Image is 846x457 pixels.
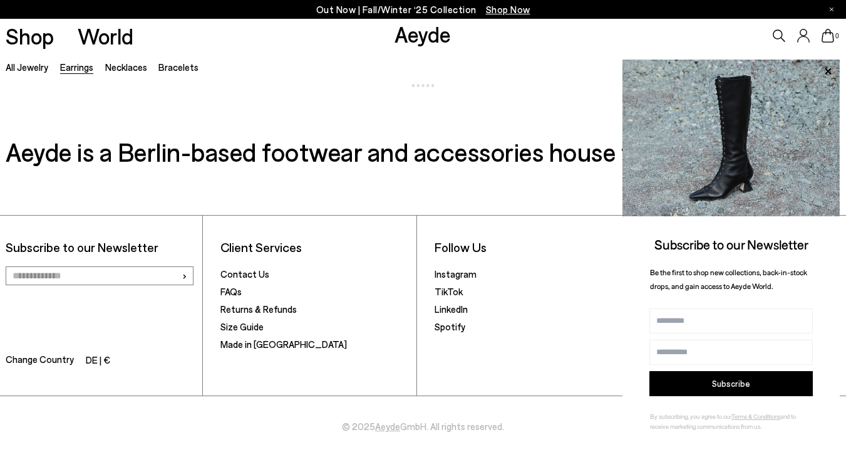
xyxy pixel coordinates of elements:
a: Returns & Refunds [220,303,297,315]
a: World [78,25,133,47]
a: Contact Us [220,268,269,280]
span: Subscribe to our Newsletter [654,236,808,252]
span: Navigate to /collections/new-in [486,4,530,15]
a: Made in [GEOGRAPHIC_DATA] [220,339,347,350]
span: Be the first to shop new collections, back-in-stock drops, and gain access to Aeyde World. [650,268,807,291]
span: › [182,266,187,285]
a: Terms & Conditions [731,412,780,420]
a: Aeyde [395,21,451,47]
li: DE | € [86,352,110,370]
a: Aeyde [375,421,400,432]
a: Instagram [435,268,477,280]
span: Change Country [6,352,74,370]
a: Bracelets [158,61,199,73]
span: By subscribing, you agree to our [650,412,731,420]
a: Earrings [60,61,93,73]
p: Subscribe to our Newsletter [6,239,196,255]
button: Subscribe [649,371,813,396]
a: Spotify [435,321,465,332]
a: Size Guide [220,321,264,332]
li: Follow Us [435,239,625,255]
a: Shop [6,25,54,47]
a: All Jewelry [6,61,48,73]
img: 2a6287a1333c9a56320fd6e7b3c4a9a9.jpg [622,60,840,216]
a: LinkedIn [435,303,468,315]
a: 0 [822,29,834,43]
a: FAQs [220,286,242,297]
a: TikTok [435,286,463,297]
p: Out Now | Fall/Winter ‘25 Collection [316,2,530,18]
li: Client Services [220,239,411,255]
a: Necklaces [105,61,147,73]
span: 0 [834,33,840,39]
h3: Aeyde is a Berlin-based footwear and accessories house founded in [DATE]. [6,134,840,169]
